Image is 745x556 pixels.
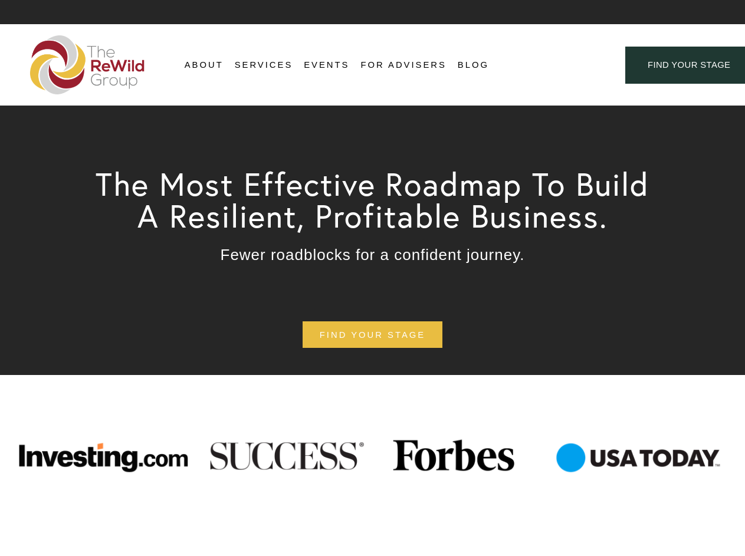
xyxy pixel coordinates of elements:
[235,57,293,74] a: folder dropdown
[30,35,146,94] img: The ReWild Group
[185,57,224,73] span: About
[304,57,349,74] a: Events
[303,321,442,348] a: find your stage
[360,57,446,74] a: For Advisers
[185,57,224,74] a: folder dropdown
[458,57,489,74] a: Blog
[221,246,525,264] span: Fewer roadblocks for a confident journey.
[96,164,659,236] span: The Most Effective Roadmap To Build A Resilient, Profitable Business.
[235,57,293,73] span: Services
